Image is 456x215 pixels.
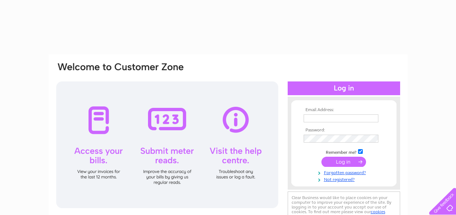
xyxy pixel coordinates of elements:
[304,176,386,182] a: Not registered?
[302,107,386,113] th: Email Address:
[302,128,386,133] th: Password:
[321,157,366,167] input: Submit
[302,148,386,155] td: Remember me?
[304,169,386,176] a: Forgotten password?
